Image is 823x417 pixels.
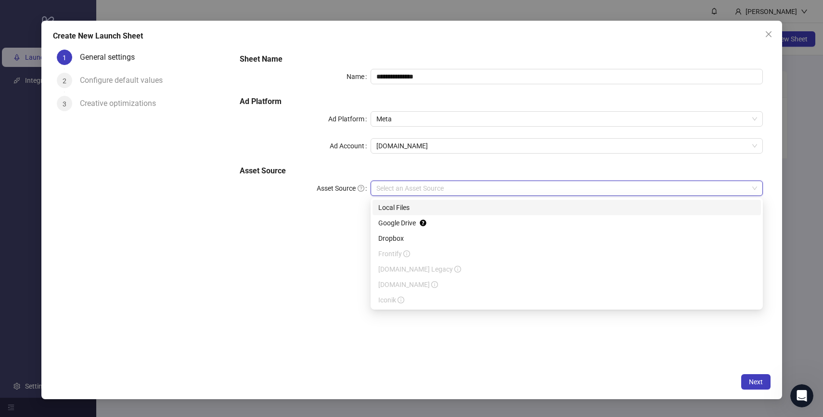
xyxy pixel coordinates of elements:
span: You’ll get replies here and in your email: ✉️ [PERSON_NAME][EMAIL_ADDRESS][DOMAIN_NAME] Our usual... [43,136,496,144]
span: info-circle [431,281,438,288]
div: Report a Bug [20,244,161,254]
div: • 1h ago [101,145,129,156]
div: Google Drive [378,218,755,228]
button: Next [741,374,771,390]
a: Request a feature [14,173,179,191]
div: Frame.io Legacy [373,261,761,277]
iframe: Intercom live chat [790,384,813,407]
p: How can we help? [19,85,173,101]
div: Dropbox [378,233,755,244]
span: Meta [376,112,757,126]
div: Report a Bug [14,240,179,258]
button: Close [761,26,776,42]
h5: Sheet Name [240,53,762,65]
div: Local Files [378,202,755,213]
span: Next [749,378,763,386]
h5: Ad Platform [240,96,762,107]
div: Recent message [20,121,173,131]
div: Dropbox [373,231,761,246]
div: Creative optimizations [80,96,164,111]
div: Profile image for LauraYou’ll get replies here and in your email: ✉️ [PERSON_NAME][EMAIL_ADDRESS]... [10,128,182,163]
span: Home [37,325,59,331]
span: info-circle [403,250,410,257]
div: Documentation [20,195,161,205]
label: Asset Source [317,181,371,196]
div: Iconik [373,292,761,308]
div: Close [166,15,183,33]
div: Local Files [373,200,761,215]
p: Hi [PERSON_NAME] [19,68,173,85]
span: Frontify [378,250,410,258]
a: Documentation [14,191,179,208]
label: Name [347,69,371,84]
div: Recent messageProfile image for LauraYou’ll get replies here and in your email: ✉️ [PERSON_NAME][... [10,113,183,164]
div: Configure default values [80,73,170,88]
span: [DOMAIN_NAME] [378,281,438,288]
input: Name [371,69,763,84]
span: info-circle [398,297,404,303]
label: Ad Account [330,138,371,154]
span: info-circle [454,266,461,273]
div: Create New Launch Sheet [53,30,771,42]
div: General settings [80,50,142,65]
div: [DOMAIN_NAME] [43,145,99,156]
div: Create a ticket [20,226,173,236]
button: Messages [96,300,193,339]
div: Request a feature [20,177,161,187]
span: Noux.me [376,139,757,153]
span: Messages [128,325,161,331]
span: question-circle [358,185,364,192]
span: 3 [63,100,66,108]
span: close [765,30,772,38]
h5: Asset Source [240,165,762,177]
span: 1 [63,54,66,62]
div: Google Drive [373,215,761,231]
div: Frame.io [373,277,761,292]
span: 2 [63,77,66,85]
span: [DOMAIN_NAME] Legacy [378,265,461,273]
span: Iconik [378,296,404,304]
div: Tooltip anchor [419,219,427,227]
img: Profile image for Laura [20,136,39,155]
label: Ad Platform [328,111,371,127]
div: Frontify [373,246,761,261]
